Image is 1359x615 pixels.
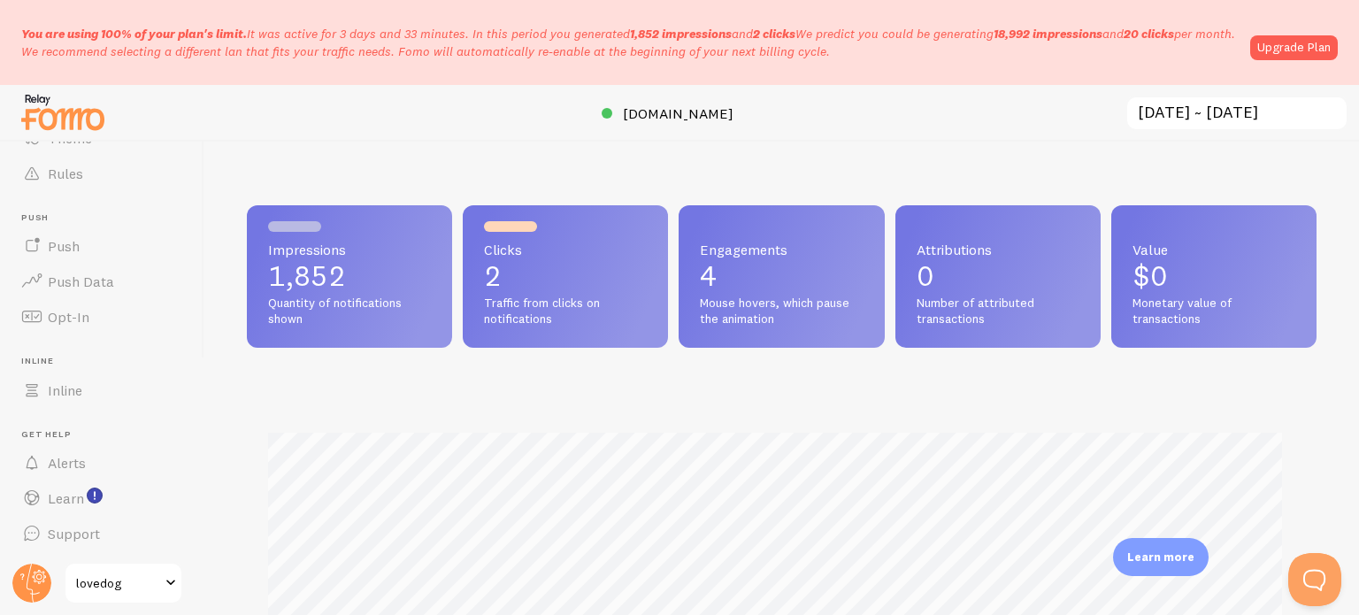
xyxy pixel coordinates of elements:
span: lovedog [76,573,160,594]
iframe: Help Scout Beacon - Open [1288,553,1341,606]
span: Engagements [700,242,863,257]
span: Value [1132,242,1295,257]
span: Mouse hovers, which pause the animation [700,296,863,327]
span: Push Data [48,273,114,290]
a: Upgrade Plan [1250,35,1338,60]
a: Push [11,228,193,264]
span: Inline [21,356,193,367]
span: Alerts [48,454,86,472]
span: Get Help [21,429,193,441]
a: Alerts [11,445,193,480]
p: 4 [700,262,863,290]
a: Inline [11,373,193,408]
span: Rules [48,165,83,182]
span: Quantity of notifications shown [268,296,431,327]
span: Inline [48,381,82,399]
svg: <p>Watch New Feature Tutorials!</p> [87,488,103,504]
span: Traffic from clicks on notifications [484,296,647,327]
p: 0 [917,262,1079,290]
p: 1,852 [268,262,431,290]
a: Support [11,516,193,551]
a: Push Data [11,264,193,299]
p: Learn more [1127,549,1194,565]
p: 2 [484,262,647,290]
span: and [994,26,1174,42]
span: You are using 100% of your plan's limit. [21,26,247,42]
span: Push [21,212,193,224]
span: Number of attributed transactions [917,296,1079,327]
a: lovedog [64,562,183,604]
span: Support [48,525,100,542]
span: Attributions [917,242,1079,257]
span: Learn [48,489,84,507]
b: 18,992 impressions [994,26,1102,42]
span: and [630,26,795,42]
a: Opt-In [11,299,193,334]
span: $0 [1132,258,1168,293]
span: Opt-In [48,308,89,326]
b: 2 clicks [753,26,795,42]
p: It was active for 3 days and 33 minutes. In this period you generated We predict you could be gen... [21,25,1240,60]
b: 20 clicks [1124,26,1174,42]
b: 1,852 impressions [630,26,732,42]
span: Monetary value of transactions [1132,296,1295,327]
span: Push [48,237,80,255]
span: Clicks [484,242,647,257]
img: fomo-relay-logo-orange.svg [19,89,107,135]
span: Impressions [268,242,431,257]
a: Learn [11,480,193,516]
a: Rules [11,156,193,191]
div: Learn more [1113,538,1209,576]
